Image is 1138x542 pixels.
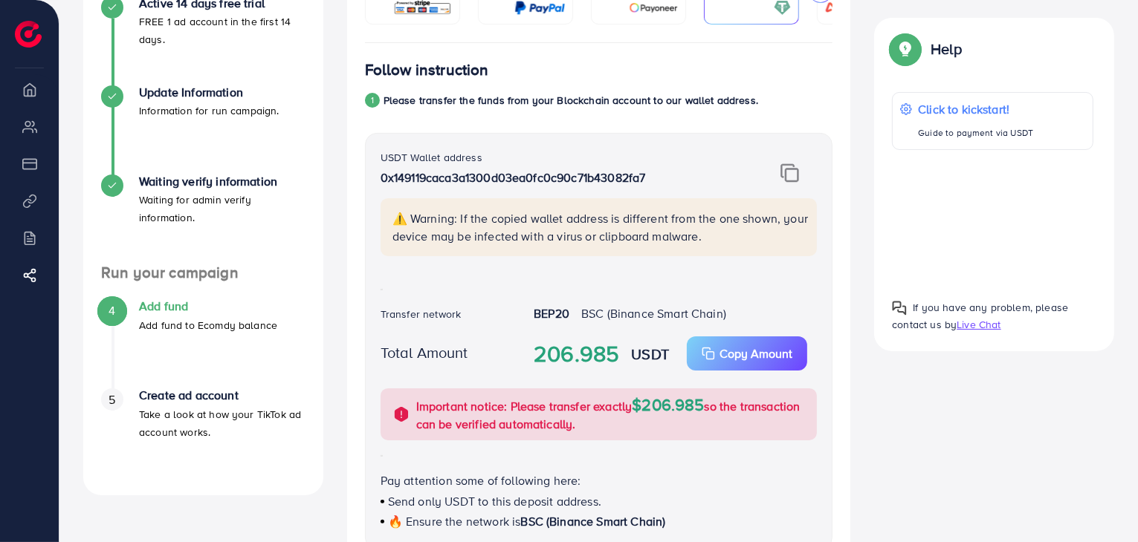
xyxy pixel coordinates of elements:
[931,40,962,58] p: Help
[381,342,468,363] label: Total Amount
[139,85,279,99] h4: Update Information
[83,299,323,388] li: Add fund
[109,302,115,319] span: 4
[381,492,818,510] p: Send only USDT to this deposit address.
[381,307,462,321] label: Transfer network
[534,338,619,370] strong: 206.985
[720,345,792,362] p: Copy Amount
[581,305,726,321] span: BSC (Binance Smart Chain)
[388,513,521,529] span: 🔥 Ensure the network is
[534,305,569,321] strong: BEP20
[83,264,323,282] h4: Run your campaign
[381,471,818,489] p: Pay attention some of following here:
[892,300,1068,332] span: If you have any problem, please contact us by
[365,93,380,108] div: 1
[83,85,323,174] li: Update Information
[416,396,809,433] p: Important notice: Please transfer exactly so the transaction can be verified automatically.
[892,36,919,62] img: Popup guide
[139,102,279,120] p: Information for run campaign.
[365,61,489,79] h4: Follow instruction
[631,343,669,365] strong: USDT
[687,336,807,370] button: Copy Amount
[381,150,482,165] label: USDT Wallet address
[1075,475,1127,531] iframe: Chat
[632,393,704,416] span: $206.985
[381,169,740,186] p: 0x149119caca3a1300d03ea0fc0c90c71b43082fa7
[918,124,1033,142] p: Guide to payment via USDT
[139,405,305,441] p: Take a look at how your TikTok ad account works.
[139,174,305,189] h4: Waiting verify information
[83,174,323,264] li: Waiting verify information
[392,405,410,423] img: alert
[15,21,42,48] img: logo
[780,163,799,183] img: img
[918,100,1033,118] p: Click to kickstart!
[957,317,1000,332] span: Live Chat
[83,388,323,477] li: Create ad account
[139,299,277,313] h4: Add fund
[139,388,305,402] h4: Create ad account
[384,91,758,109] p: Please transfer the funds from your Blockchain account to our wallet address.
[139,316,277,334] p: Add fund to Ecomdy balance
[892,301,907,316] img: Popup guide
[392,209,809,245] p: ⚠️ Warning: If the copied wallet address is different from the one shown, your device may be infe...
[139,191,305,226] p: Waiting for admin verify information.
[109,391,115,408] span: 5
[139,13,305,48] p: FREE 1 ad account in the first 14 days.
[520,513,665,529] span: BSC (Binance Smart Chain)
